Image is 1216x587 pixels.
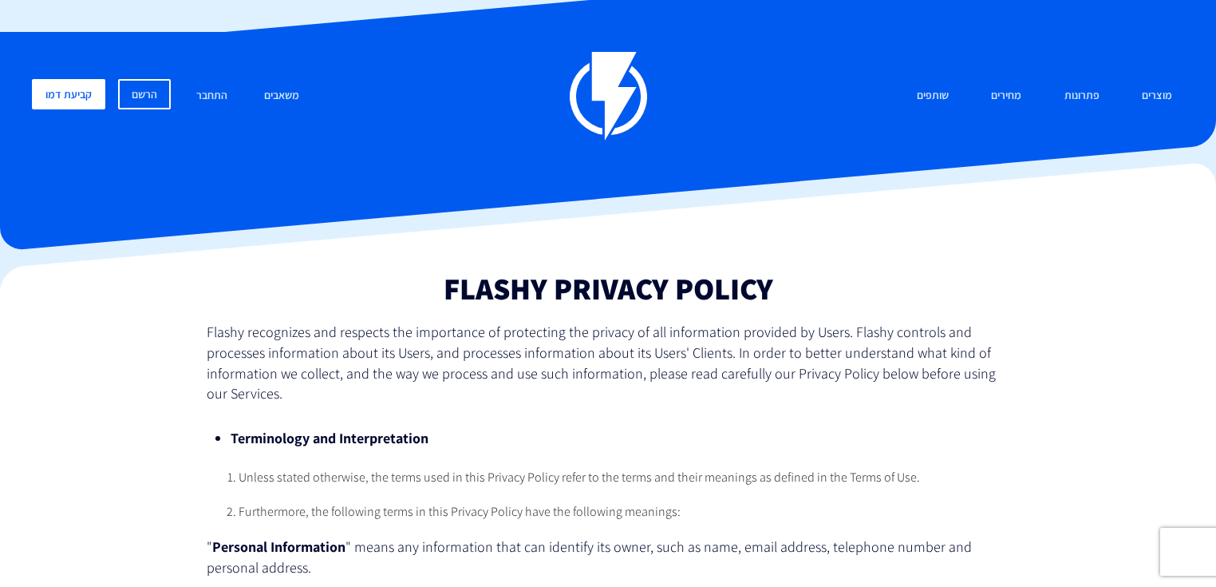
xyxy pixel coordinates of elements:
[184,79,239,113] a: התחבר
[207,537,212,556] span: "
[207,537,972,577] span: " means any information that can identify its owner, such as name, email address, telephone numbe...
[1130,79,1184,113] a: מוצרים
[32,79,105,109] a: קביעת דמו
[207,323,996,403] span: Flashy recognizes and respects the importance of protecting the privacy of all information provid...
[212,537,345,556] strong: Personal Information
[1052,79,1111,113] a: פתרונות
[118,79,171,109] a: הרשם
[231,429,428,447] strong: Terminology and Interpretation
[905,79,961,113] a: שותפים
[239,503,681,520] span: Furthermore, the following terms in this Privacy Policy have the following meanings:
[239,469,920,486] span: Unless stated otherwise, the terms used in this Privacy Policy refer to the terms and their meani...
[207,272,1009,306] h1: Flashy Privacy Policy
[252,79,311,113] a: משאבים
[979,79,1033,113] a: מחירים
